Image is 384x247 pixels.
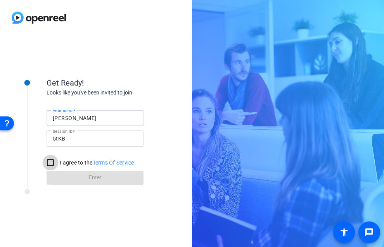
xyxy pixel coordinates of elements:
div: Get Ready! [47,77,202,89]
mat-label: Session ID [53,129,73,134]
mat-icon: message [365,228,374,237]
mat-label: Your name [53,108,73,113]
div: Looks like you've been invited to join [47,89,202,97]
a: Terms Of Service [93,160,134,166]
mat-icon: accessibility [339,228,349,237]
label: I agree to the [58,159,134,166]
